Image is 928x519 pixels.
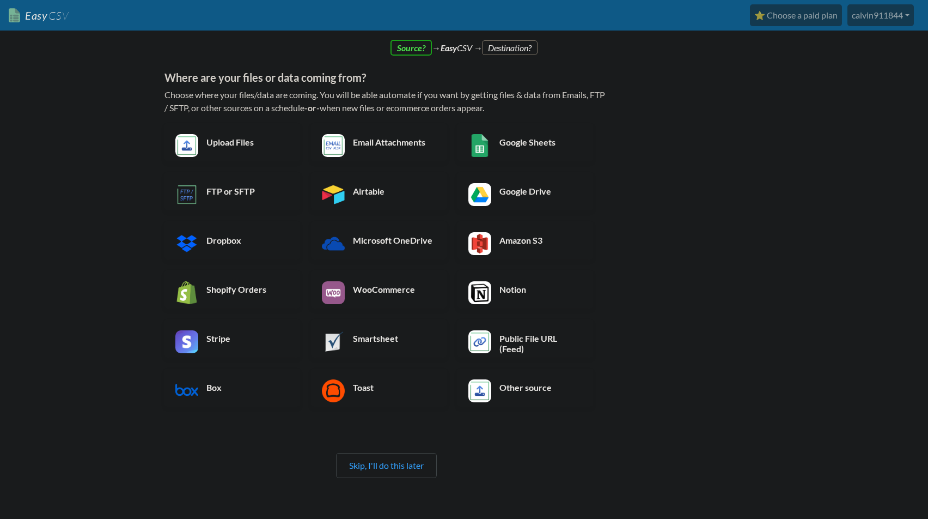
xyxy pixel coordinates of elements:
img: Microsoft OneDrive App & API [322,232,345,255]
h6: Other source [497,382,582,393]
a: Airtable [311,172,447,210]
p: Choose where your files/data are coming. You will be able automate if you want by getting files &... [164,88,608,114]
a: Upload Files [164,123,300,161]
img: Email New CSV or XLSX File App & API [322,134,345,157]
a: Amazon S3 [457,221,593,259]
img: Notion App & API [468,281,491,304]
img: Toast App & API [322,379,345,402]
a: Smartsheet [311,319,447,358]
h6: Microsoft OneDrive [350,235,436,245]
h6: Dropbox [204,235,289,245]
span: CSV [47,9,69,22]
h6: Public File URL (Feed) [497,333,582,354]
img: Google Drive App & API [468,183,491,206]
img: Amazon S3 App & API [468,232,491,255]
img: Smartsheet App & API [322,330,345,353]
h6: Notion [497,284,582,294]
a: Email Attachments [311,123,447,161]
a: Google Sheets [457,123,593,161]
a: Box [164,369,300,407]
img: Upload Files App & API [175,134,198,157]
a: Stripe [164,319,300,358]
h6: WooCommerce [350,284,436,294]
a: Toast [311,369,447,407]
h6: FTP or SFTP [204,186,289,196]
h6: Google Drive [497,186,582,196]
h6: Toast [350,382,436,393]
a: EasyCSV [9,4,69,27]
h6: Amazon S3 [497,235,582,245]
a: WooCommerce [311,270,447,309]
img: Public File URL App & API [468,330,491,353]
img: Dropbox App & API [175,232,198,255]
a: Google Drive [457,172,593,210]
a: Dropbox [164,221,300,259]
a: Shopify Orders [164,270,300,309]
a: calvin911844 [847,4,914,26]
a: FTP or SFTP [164,172,300,210]
h6: Shopify Orders [204,284,289,294]
h6: Email Attachments [350,137,436,147]
a: Public File URL (Feed) [457,319,593,358]
h6: Google Sheets [497,137,582,147]
img: Stripe App & API [175,330,198,353]
img: Airtable App & API [322,183,345,206]
h6: Airtable [350,186,436,196]
h5: Where are your files or data coming from? [164,71,608,84]
a: Microsoft OneDrive [311,221,447,259]
h6: Smartsheet [350,333,436,343]
a: Notion [457,270,593,309]
img: FTP or SFTP App & API [175,183,198,206]
h6: Upload Files [204,137,289,147]
img: Google Sheets App & API [468,134,491,157]
img: Shopify App & API [175,281,198,304]
a: Skip, I'll do this later [349,460,424,470]
img: WooCommerce App & API [322,281,345,304]
h6: Box [204,382,289,393]
a: ⭐ Choose a paid plan [750,4,842,26]
h6: Stripe [204,333,289,343]
b: -or- [304,102,320,113]
img: Other Source App & API [468,379,491,402]
img: Box App & API [175,379,198,402]
div: → CSV → [154,31,774,55]
a: Other source [457,369,593,407]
